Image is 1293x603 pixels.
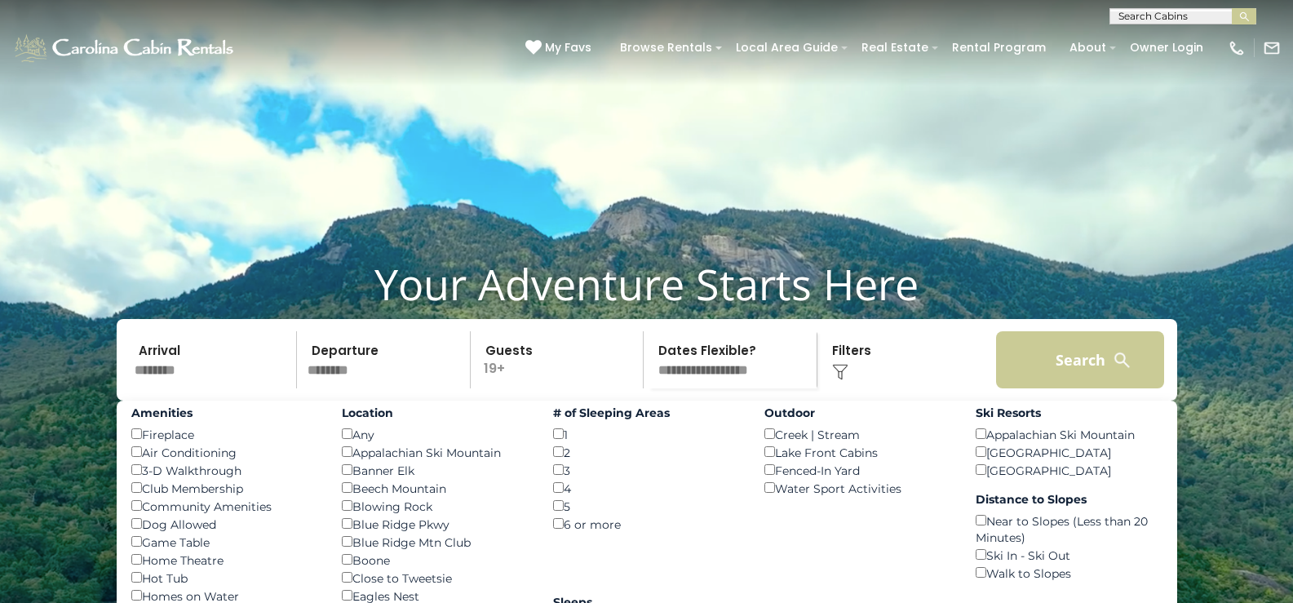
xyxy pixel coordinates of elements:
[131,479,318,497] div: Club Membership
[944,35,1054,60] a: Rental Program
[976,461,1162,479] div: [GEOGRAPHIC_DATA]
[553,515,740,533] div: 6 or more
[342,405,529,421] label: Location
[342,533,529,551] div: Blue Ridge Mtn Club
[131,443,318,461] div: Air Conditioning
[553,443,740,461] div: 2
[1228,39,1246,57] img: phone-regular-white.png
[342,461,529,479] div: Banner Elk
[553,425,740,443] div: 1
[976,564,1162,582] div: Walk to Slopes
[342,443,529,461] div: Appalachian Ski Mountain
[976,546,1162,564] div: Ski In - Ski Out
[764,479,951,497] div: Water Sport Activities
[553,461,740,479] div: 3
[131,425,318,443] div: Fireplace
[131,497,318,515] div: Community Amenities
[996,331,1165,388] button: Search
[764,443,951,461] div: Lake Front Cabins
[476,331,644,388] p: 19+
[342,515,529,533] div: Blue Ridge Pkwy
[12,259,1281,309] h1: Your Adventure Starts Here
[342,497,529,515] div: Blowing Rock
[1263,39,1281,57] img: mail-regular-white.png
[342,425,529,443] div: Any
[525,39,596,57] a: My Favs
[764,461,951,479] div: Fenced-In Yard
[976,512,1162,546] div: Near to Slopes (Less than 20 Minutes)
[131,551,318,569] div: Home Theatre
[553,479,740,497] div: 4
[1112,350,1132,370] img: search-regular-white.png
[342,479,529,497] div: Beech Mountain
[976,491,1162,508] label: Distance to Slopes
[1122,35,1211,60] a: Owner Login
[553,497,740,515] div: 5
[764,425,951,443] div: Creek | Stream
[131,533,318,551] div: Game Table
[545,39,591,56] span: My Favs
[976,443,1162,461] div: [GEOGRAPHIC_DATA]
[131,461,318,479] div: 3-D Walkthrough
[832,364,848,380] img: filter--v1.png
[131,569,318,587] div: Hot Tub
[728,35,846,60] a: Local Area Guide
[342,551,529,569] div: Boone
[976,425,1162,443] div: Appalachian Ski Mountain
[976,405,1162,421] label: Ski Resorts
[131,405,318,421] label: Amenities
[1061,35,1114,60] a: About
[342,569,529,587] div: Close to Tweetsie
[764,405,951,421] label: Outdoor
[12,32,238,64] img: White-1-1-2.png
[853,35,937,60] a: Real Estate
[131,515,318,533] div: Dog Allowed
[612,35,720,60] a: Browse Rentals
[553,405,740,421] label: # of Sleeping Areas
